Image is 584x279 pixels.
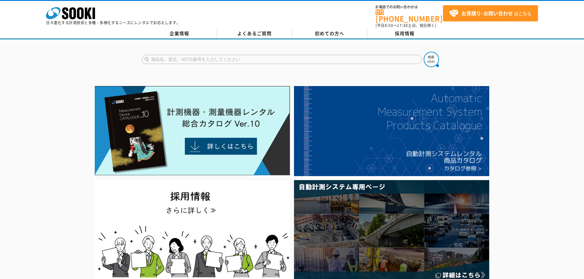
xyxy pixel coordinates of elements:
[449,9,531,18] span: はこちら
[376,23,436,28] span: (平日 ～ 土日、祝日除く)
[367,29,442,38] a: 採用情報
[46,21,180,25] p: 日々進化する計測技術と多種・多様化するニーズにレンタルでお応えします。
[294,86,489,176] img: 自動計測システムカタログ
[95,86,290,175] img: Catalog Ver10
[292,29,367,38] a: 初めての方へ
[217,29,292,38] a: よくあるご質問
[315,30,344,37] span: 初めての方へ
[376,5,443,9] span: お電話でのお問い合わせは
[397,23,408,28] span: 17:30
[461,9,513,17] strong: お見積り･お問い合わせ
[385,23,393,28] span: 8:50
[424,52,439,67] img: btn_search.png
[142,29,217,38] a: 企業情報
[142,55,422,64] input: 商品名、型式、NETIS番号を入力してください
[376,9,443,22] a: [PHONE_NUMBER]
[443,5,538,21] a: お見積り･お問い合わせはこちら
